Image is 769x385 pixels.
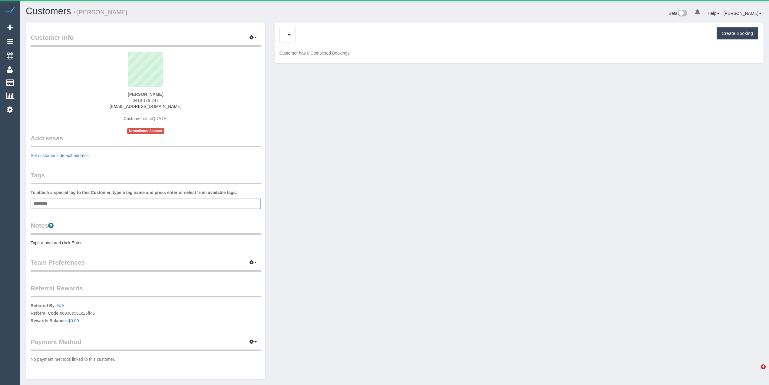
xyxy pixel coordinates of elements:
[717,27,758,40] button: Create Booking
[724,11,761,16] a: [PERSON_NAME]
[279,50,758,56] p: Customer has 0 Completed Bookings
[31,303,56,309] label: Referred By:
[57,303,64,308] a: N/A
[677,10,687,18] img: New interface
[708,11,719,16] a: Help
[31,303,261,325] p: e6938e561c26ff46
[31,221,261,235] legend: Notes
[31,171,261,184] legend: Tags
[31,33,261,47] legend: Customer Info
[748,364,763,379] iframe: Intercom live chat
[31,240,261,246] pre: Type a note and click Enter
[31,337,261,351] legend: Payment Method
[31,318,67,324] label: Rewards Balance:
[133,98,159,103] span: 0418 179 247
[31,310,60,316] label: Referral Code:
[74,9,127,15] small: / [PERSON_NAME]
[31,356,261,362] p: No payment methods linked to this customer.
[127,128,164,133] span: Unconfirmed Account
[110,104,181,109] a: [EMAIL_ADDRESS][DOMAIN_NAME]
[31,189,237,196] label: To attach a special tag to this Customer, type a tag name and press enter or select from availabl...
[26,6,71,16] a: Customers
[4,6,16,15] img: Automaid Logo
[68,318,79,323] a: $0.00
[128,92,163,97] strong: [PERSON_NAME]
[761,364,766,369] span: 4
[31,284,261,297] legend: Referral Rewards
[31,153,89,158] a: Set customer's default address
[31,258,261,272] legend: Team Preferences
[669,11,688,16] a: Beta
[124,116,167,121] span: Customer since [DATE]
